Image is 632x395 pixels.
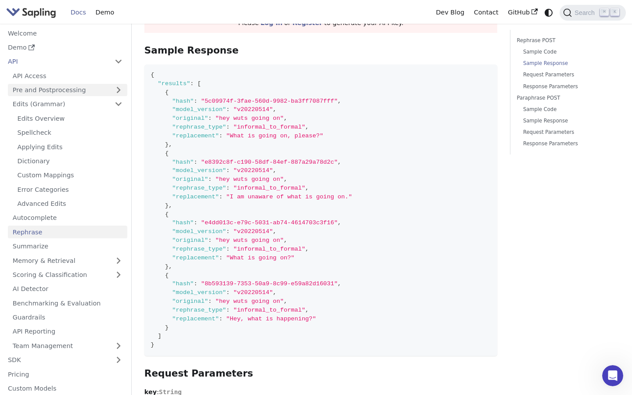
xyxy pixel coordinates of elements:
a: Request Parameters [523,128,613,136]
a: API Access [8,69,127,82]
span: : [194,219,197,226]
span: : [226,124,230,130]
span: "replacement" [172,255,219,261]
span: : [208,298,212,305]
a: Custom Mappings [13,169,127,182]
span: { [151,72,154,78]
a: Response Parameters [523,140,613,148]
span: , [305,246,309,252]
a: Memory & Retrieval [8,254,127,267]
span: "hash" [172,159,194,165]
span: "rephrase_type" [172,185,226,191]
span: , [273,228,276,235]
span: "replacement" [172,133,219,139]
span: , [338,280,341,287]
span: : [226,185,230,191]
a: Sample Code [523,48,613,56]
a: Dev Blog [431,6,469,19]
span: , [284,237,287,244]
span: : [194,98,197,104]
span: { [165,89,169,96]
a: Summarize [8,240,127,253]
span: "8b593139-7353-50a9-8c99-e59a82d16031" [201,280,338,287]
span: : [226,228,230,235]
a: Sample Response [523,59,613,68]
span: , [284,298,287,305]
span: "hey wuts going on" [215,237,284,244]
span: , [273,106,276,113]
span: , [305,185,309,191]
span: , [169,202,172,209]
span: } [151,341,154,348]
span: "hey wuts going on" [215,298,284,305]
span: "informal_to_formal" [233,307,305,313]
span: "informal_to_formal" [233,246,305,252]
span: : [194,159,197,165]
span: , [273,167,276,174]
span: } [165,141,169,148]
span: { [165,150,169,157]
a: Applying Edits [13,140,127,153]
span: "v20220514" [233,106,273,113]
span: ] [158,333,162,339]
span: "informal_to_formal" [233,185,305,191]
a: Paraphrase POST [517,94,616,102]
span: } [165,263,169,270]
span: "original" [172,176,208,183]
span: "rephrase_type" [172,246,226,252]
a: Guardrails [8,311,127,324]
span: : [226,106,230,113]
span: , [273,289,276,296]
button: Collapse sidebar category 'API' [110,55,127,68]
a: Contact [469,6,503,19]
span: } [165,324,169,331]
a: Autocomplete [8,212,127,224]
a: Register [292,19,322,26]
a: Sample Code [523,105,613,114]
span: "rephrase_type" [172,307,226,313]
span: "results" [158,80,190,87]
span: "Hey, what is happening?" [226,316,316,322]
span: , [338,159,341,165]
a: API Reporting [8,325,127,338]
span: "I am unaware of what is going on." [226,194,352,200]
img: Sapling.ai [6,6,56,19]
span: "What is going on?" [226,255,294,261]
span: [ [197,80,201,87]
span: "informal_to_formal" [233,124,305,130]
span: } [165,202,169,209]
span: , [169,263,172,270]
span: "original" [172,298,208,305]
span: : [219,194,223,200]
span: : [219,316,223,322]
iframe: Intercom live chat [602,365,623,386]
span: "v20220514" [233,228,273,235]
button: Search (Command+K) [560,5,625,21]
span: "model_version" [172,228,226,235]
span: , [338,98,341,104]
span: , [284,176,287,183]
span: "hey wuts going on" [215,115,284,122]
a: Edits (Grammar) [8,98,127,111]
a: Benchmarking & Evaluation [8,297,127,309]
a: Log In [261,19,283,26]
span: { [165,211,169,218]
span: "original" [172,115,208,122]
button: Expand sidebar category 'SDK' [110,354,127,366]
a: Dictionary [13,155,127,168]
span: "v20220514" [233,167,273,174]
a: Edits Overview [13,112,127,125]
a: Sample Response [523,117,613,125]
span: : [190,80,194,87]
span: : [194,280,197,287]
a: Pricing [3,368,127,381]
span: "rephrase_type" [172,124,226,130]
span: "model_version" [172,167,226,174]
a: AI Detector [8,283,127,295]
a: API [3,55,110,68]
span: "model_version" [172,106,226,113]
span: "hash" [172,280,194,287]
a: Error Categories [13,183,127,196]
span: Search [572,9,600,16]
span: "replacement" [172,194,219,200]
